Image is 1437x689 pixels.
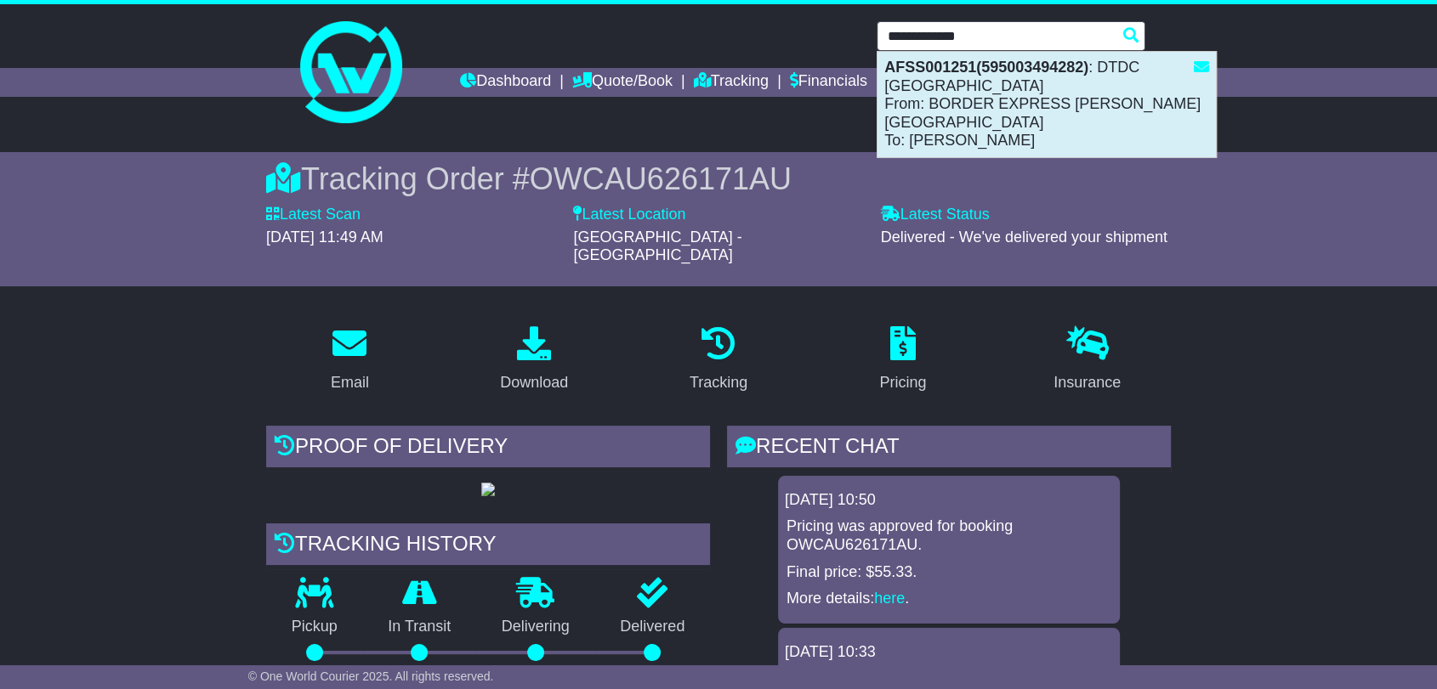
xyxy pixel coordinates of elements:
[727,426,1171,472] div: RECENT CHAT
[595,618,711,636] p: Delivered
[785,643,1113,662] div: [DATE] 10:33
[481,483,495,496] img: GetPodImage
[679,320,758,400] a: Tracking
[266,161,1171,197] div: Tracking Order #
[879,371,926,394] div: Pricing
[266,618,363,636] p: Pickup
[690,371,747,394] div: Tracking
[785,491,1113,510] div: [DATE] 10:50
[790,68,867,97] a: Financials
[573,229,741,264] span: [GEOGRAPHIC_DATA] - [GEOGRAPHIC_DATA]
[320,320,380,400] a: Email
[266,229,383,246] span: [DATE] 11:49 AM
[460,68,551,97] a: Dashboard
[787,590,1111,608] p: More details: .
[881,206,990,224] label: Latest Status
[878,52,1216,157] div: : DTDC [GEOGRAPHIC_DATA] From: BORDER EXPRESS [PERSON_NAME][GEOGRAPHIC_DATA] To: [PERSON_NAME]
[787,517,1111,554] p: Pricing was approved for booking OWCAU626171AU.
[266,426,710,472] div: Proof of Delivery
[266,523,710,569] div: Tracking history
[1054,371,1121,394] div: Insurance
[489,320,579,400] a: Download
[266,206,361,224] label: Latest Scan
[1042,320,1132,400] a: Insurance
[331,371,369,394] div: Email
[248,669,494,683] span: © One World Courier 2025. All rights reserved.
[530,161,792,196] span: OWCAU626171AU
[572,68,673,97] a: Quote/Book
[694,68,769,97] a: Tracking
[874,590,905,607] a: here
[868,320,937,400] a: Pricing
[363,618,477,636] p: In Transit
[884,59,1088,76] strong: AFSS001251(595003494282)
[881,229,1167,246] span: Delivered - We've delivered your shipment
[476,618,595,636] p: Delivering
[573,206,685,224] label: Latest Location
[500,371,568,394] div: Download
[787,563,1111,582] p: Final price: $55.33.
